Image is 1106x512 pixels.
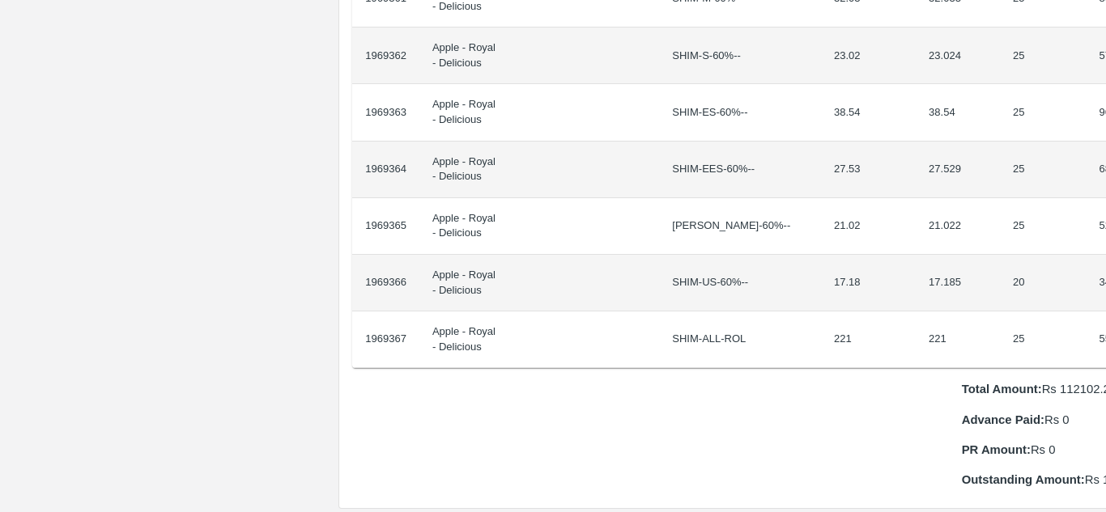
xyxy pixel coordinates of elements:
[352,311,419,368] td: 1969367
[659,84,821,141] td: SHIM-ES-60%--
[916,311,1000,368] td: 221
[1000,311,1086,368] td: 25
[962,443,1031,456] b: PR Amount:
[659,311,821,368] td: SHIM-ALL-ROL
[916,255,1000,311] td: 17.185
[962,473,1085,486] b: Outstanding Amount:
[1000,84,1086,141] td: 25
[962,413,1044,426] b: Advance Paid:
[1000,28,1086,84] td: 25
[419,311,512,368] td: Apple - Royal - Delicious
[419,28,512,84] td: Apple - Royal - Delicious
[352,198,419,255] td: 1969365
[659,28,821,84] td: SHIM-S-60%--
[419,142,512,198] td: Apple - Royal - Delicious
[821,198,916,255] td: 21.02
[1000,198,1086,255] td: 25
[352,84,419,141] td: 1969363
[659,255,821,311] td: SHIM-US-60%--
[821,255,916,311] td: 17.18
[659,198,821,255] td: [PERSON_NAME]-60%--
[821,84,916,141] td: 38.54
[352,142,419,198] td: 1969364
[352,255,419,311] td: 1969366
[419,84,512,141] td: Apple - Royal - Delicious
[1000,255,1086,311] td: 20
[916,198,1000,255] td: 21.022
[419,255,512,311] td: Apple - Royal - Delicious
[821,311,916,368] td: 221
[419,198,512,255] td: Apple - Royal - Delicious
[821,28,916,84] td: 23.02
[962,383,1042,396] b: Total Amount:
[821,142,916,198] td: 27.53
[352,28,419,84] td: 1969362
[659,142,821,198] td: SHIM-EES-60%--
[916,28,1000,84] td: 23.024
[916,142,1000,198] td: 27.529
[1000,142,1086,198] td: 25
[916,84,1000,141] td: 38.54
